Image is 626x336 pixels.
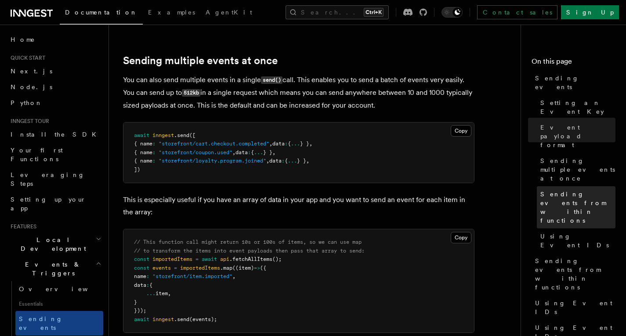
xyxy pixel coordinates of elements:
span: ... [288,158,297,164]
span: : [152,158,156,164]
span: Using Event IDs [540,232,615,249]
span: { [288,141,291,147]
span: : [285,141,288,147]
a: Examples [143,3,200,24]
span: , [232,273,235,279]
span: , [269,141,272,147]
span: // This function call might return 10s or 100s of items, so we can use map [134,239,362,245]
span: : [146,273,149,279]
span: = [174,265,177,271]
span: inngest [152,132,174,138]
a: Install the SDK [7,126,103,142]
button: Events & Triggers [7,257,103,281]
kbd: Ctrl+K [364,8,384,17]
span: Using Event IDs [535,299,615,316]
span: : [146,282,149,288]
span: { name [134,149,152,155]
span: , [266,158,269,164]
span: "storefront/cart.checkout.completed" [159,141,269,147]
span: "storefront/loyalty.program.joined" [159,158,266,164]
a: Overview [15,281,103,297]
p: You can also send multiple events in a single call. This enables you to send a batch of events ve... [123,74,474,112]
a: Using Event IDs [537,228,615,253]
span: Leveraging Steps [11,171,85,187]
span: { [149,282,152,288]
span: , [232,149,235,155]
span: ... [254,149,263,155]
span: , [306,158,309,164]
a: Documentation [60,3,143,25]
span: , [272,149,275,155]
span: Sending events from within functions [535,257,615,292]
span: .send [174,316,189,322]
button: Copy [451,125,471,137]
span: const [134,265,149,271]
span: data [269,158,282,164]
a: Leveraging Steps [7,167,103,191]
span: } [134,299,137,305]
span: .map [220,265,232,271]
a: Event payload format [537,119,615,153]
span: Python [11,99,43,106]
span: ([ [189,132,195,138]
span: })); [134,307,146,314]
button: Copy [451,232,471,243]
span: { name [134,158,152,164]
a: Using Event IDs [532,295,615,320]
span: ... [146,290,156,296]
a: Sending multiple events at once [123,54,278,67]
span: } } [263,149,272,155]
span: Sending events from within functions [540,190,615,225]
span: , [168,290,171,296]
span: Documentation [65,9,138,16]
a: Setting up your app [7,191,103,216]
a: Contact sales [477,5,557,19]
span: Install the SDK [11,131,101,138]
span: .send [174,132,189,138]
span: name [134,273,146,279]
span: : [152,149,156,155]
span: } } [297,158,306,164]
span: Node.js [11,83,52,90]
a: Next.js [7,63,103,79]
a: Sending multiple events at once [537,153,615,186]
span: ({ [260,265,266,271]
span: const [134,256,149,262]
span: ((item) [232,265,254,271]
code: 512kb [182,89,200,97]
span: Local Development [7,235,96,253]
span: data [235,149,248,155]
span: Examples [148,9,195,16]
h4: On this page [532,56,615,70]
button: Toggle dark mode [441,7,463,18]
span: Overview [19,285,109,293]
span: , [309,141,312,147]
span: data [134,282,146,288]
span: importedItems [180,265,220,271]
span: : [248,149,251,155]
span: Features [7,223,36,230]
span: importedItems [152,256,192,262]
span: .fetchAllItems [229,256,272,262]
span: Quick start [7,54,45,61]
span: Sending events [19,315,63,331]
span: Essentials [15,297,103,311]
span: ]) [134,166,140,173]
span: await [134,132,149,138]
a: Sign Up [561,5,619,19]
span: Sending multiple events at once [540,156,615,183]
p: This is especially useful if you have an array of data in your app and you want to send an event ... [123,194,474,218]
span: : [152,141,156,147]
span: Your first Functions [11,147,63,163]
span: Sending events [535,74,615,91]
a: Node.js [7,79,103,95]
span: "storefront/coupon.used" [159,149,232,155]
span: Inngest tour [7,118,49,125]
span: (); [272,256,282,262]
span: Setting up your app [11,196,86,212]
span: Events & Triggers [7,260,96,278]
a: Sending events from within functions [532,253,615,295]
a: Home [7,32,103,47]
a: Your first Functions [7,142,103,167]
span: item [156,290,168,296]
